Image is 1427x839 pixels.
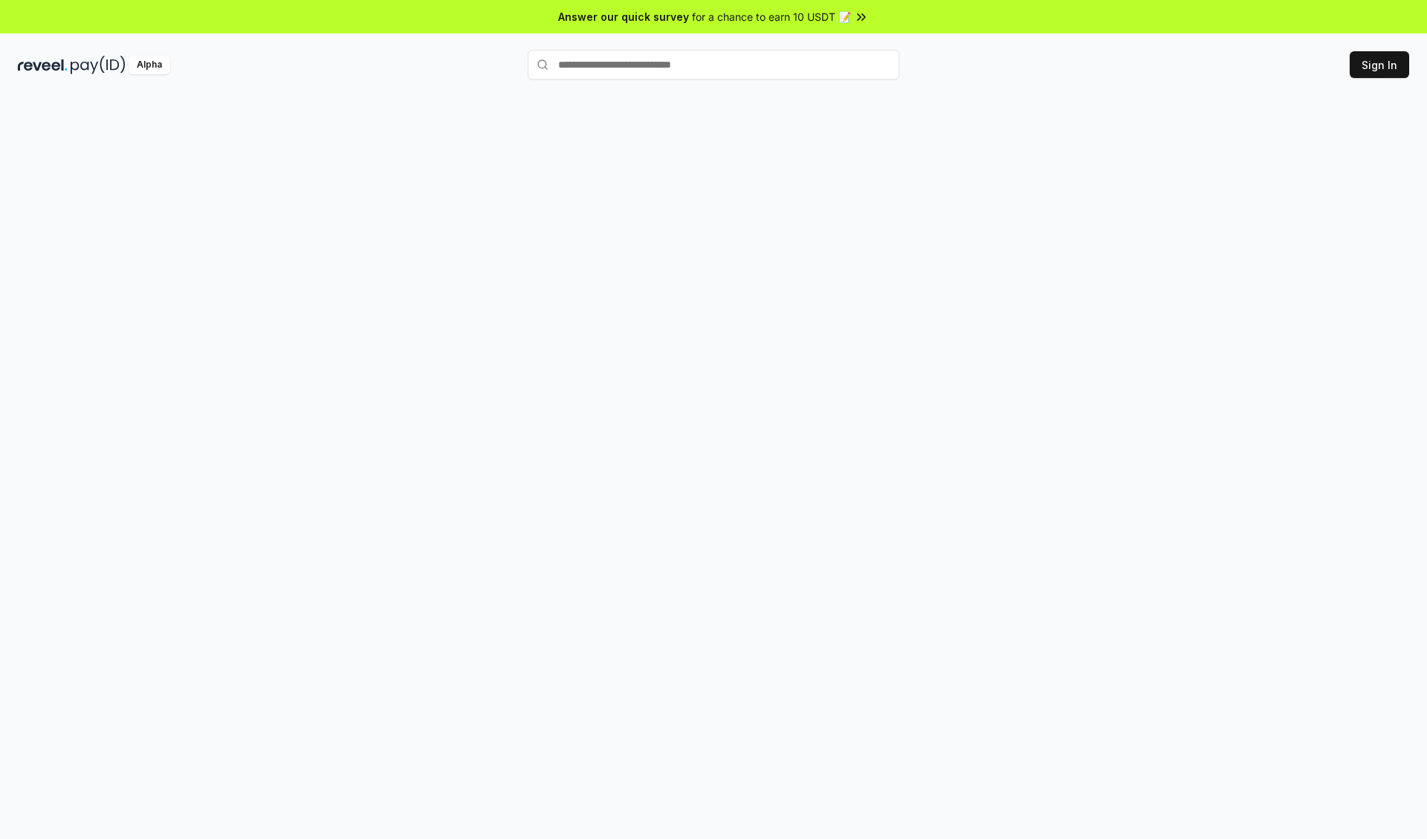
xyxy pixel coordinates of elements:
img: pay_id [71,56,126,74]
div: Alpha [129,56,170,74]
span: for a chance to earn 10 USDT 📝 [692,9,851,25]
button: Sign In [1350,51,1409,78]
img: reveel_dark [18,56,68,74]
span: Answer our quick survey [558,9,689,25]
